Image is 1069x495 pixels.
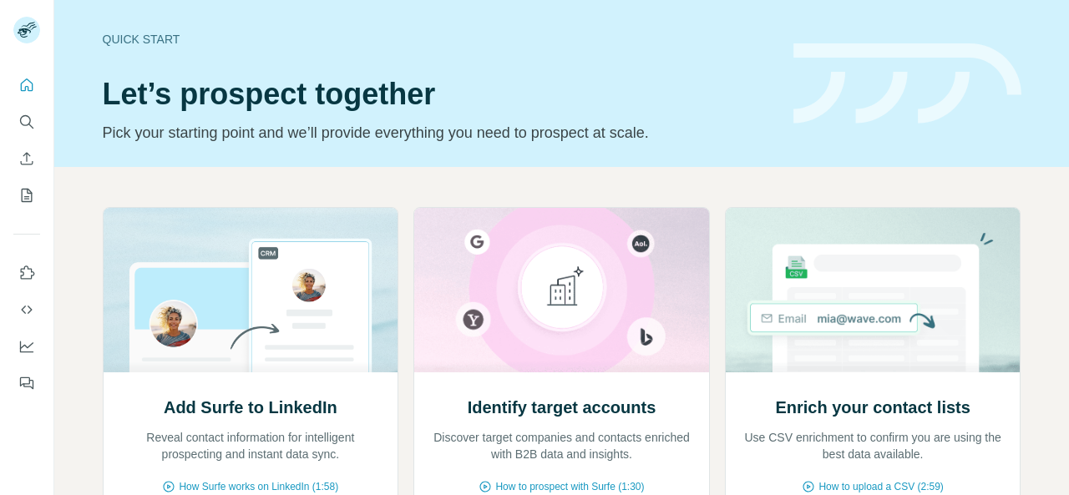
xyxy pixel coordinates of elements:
span: How to upload a CSV (2:59) [818,479,943,494]
h2: Identify target accounts [468,396,656,419]
p: Pick your starting point and we’ll provide everything you need to prospect at scale. [103,121,773,144]
p: Use CSV enrichment to confirm you are using the best data available. [742,429,1004,462]
div: Quick start [103,31,773,48]
h1: Let’s prospect together [103,78,773,111]
button: Enrich CSV [13,144,40,174]
img: Identify target accounts [413,208,710,372]
button: Search [13,107,40,137]
button: Quick start [13,70,40,100]
h2: Add Surfe to LinkedIn [164,396,337,419]
h2: Enrich your contact lists [775,396,970,419]
img: banner [793,43,1021,124]
button: Feedback [13,368,40,398]
button: Use Surfe on LinkedIn [13,258,40,288]
span: How Surfe works on LinkedIn (1:58) [179,479,338,494]
span: How to prospect with Surfe (1:30) [495,479,644,494]
p: Discover target companies and contacts enriched with B2B data and insights. [431,429,692,462]
button: Dashboard [13,331,40,361]
img: Add Surfe to LinkedIn [103,208,399,372]
button: Use Surfe API [13,295,40,325]
p: Reveal contact information for intelligent prospecting and instant data sync. [120,429,382,462]
img: Enrich your contact lists [725,208,1021,372]
button: My lists [13,180,40,210]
